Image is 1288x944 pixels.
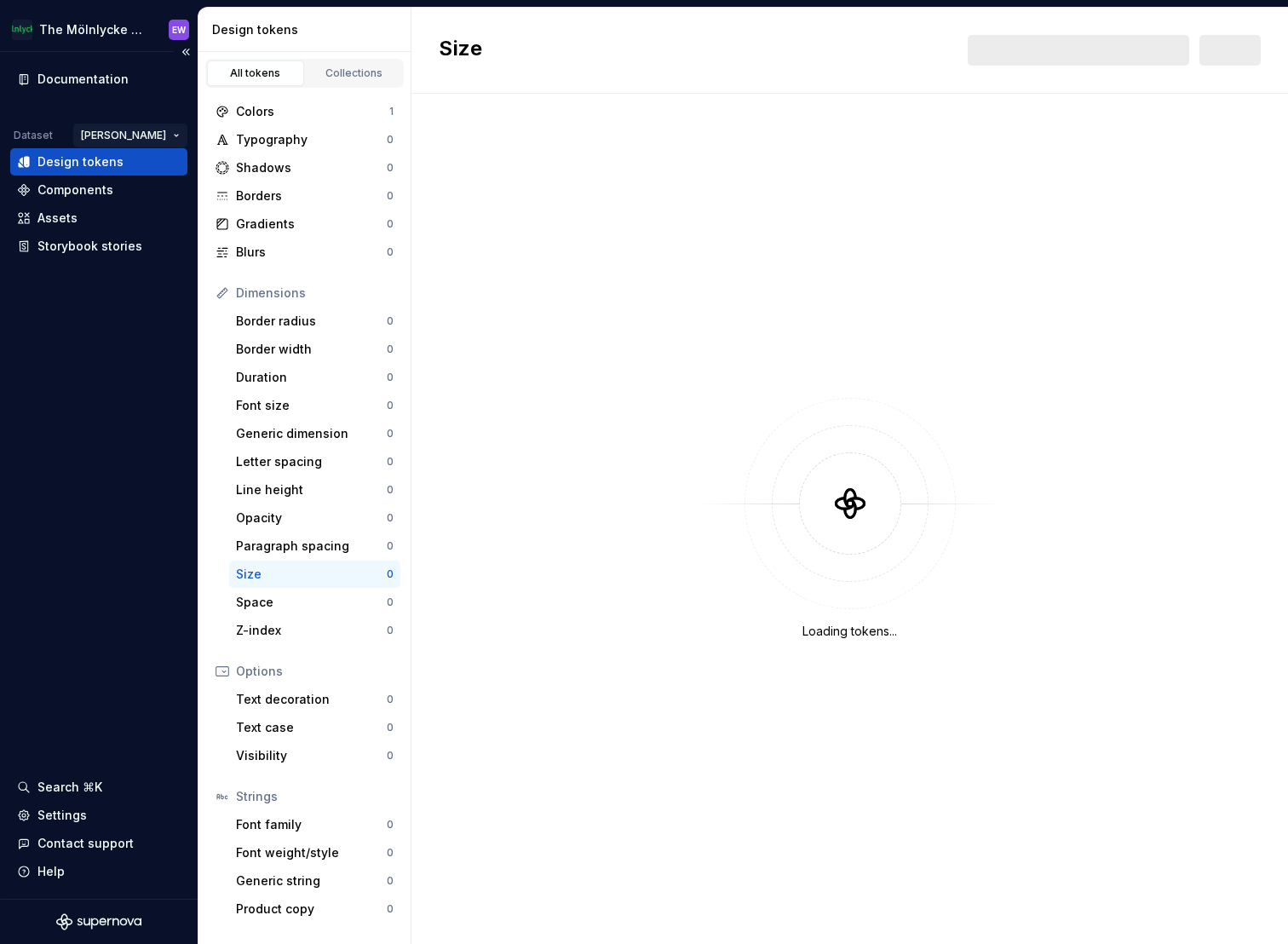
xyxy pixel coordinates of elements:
[236,369,387,386] div: Duration
[236,159,387,176] div: Shadows
[236,341,387,358] div: Border width
[387,217,394,231] div: 0
[236,425,387,442] div: Generic dimension
[10,148,187,176] a: Design tokens
[229,420,400,447] a: Generic dimension0
[37,863,65,880] div: Help
[236,691,387,708] div: Text decoration
[229,392,400,419] a: Font size0
[229,448,400,475] a: Letter spacing0
[236,187,387,204] div: Borders
[387,624,394,637] div: 0
[209,126,400,153] a: Typography0
[209,154,400,181] a: Shadows0
[56,913,141,930] svg: Supernova Logo
[236,131,387,148] div: Typography
[387,596,394,609] div: 0
[174,40,198,64] button: Collapse sidebar
[387,189,394,203] div: 0
[12,20,32,40] img: 91fb9bbd-befe-470e-ae9b-8b56c3f0f44a.png
[387,693,394,706] div: 0
[387,846,394,860] div: 0
[209,239,400,266] a: Blurs0
[229,742,400,769] a: Visibility0
[37,71,129,88] div: Documentation
[387,427,394,440] div: 0
[387,818,394,832] div: 0
[389,105,394,118] div: 1
[387,314,394,328] div: 0
[209,182,400,210] a: Borders0
[229,589,400,616] a: Space0
[387,511,394,525] div: 0
[236,719,387,736] div: Text case
[236,481,387,498] div: Line height
[229,714,400,741] a: Text case0
[229,617,400,644] a: Z-index0
[387,342,394,356] div: 0
[10,233,187,260] a: Storybook stories
[229,561,400,588] a: Size0
[39,21,148,38] div: The Mölnlycke Experience
[229,476,400,504] a: Line height0
[37,779,102,796] div: Search ⌘K
[387,483,394,497] div: 0
[10,774,187,801] button: Search ⌘K
[229,811,400,838] a: Font family0
[236,816,387,833] div: Font family
[209,98,400,125] a: Colors1
[312,66,397,80] div: Collections
[229,839,400,866] a: Font weight/style0
[10,204,187,232] a: Assets
[387,749,394,763] div: 0
[37,807,87,824] div: Settings
[37,181,113,199] div: Components
[10,802,187,829] a: Settings
[387,133,394,147] div: 0
[236,453,387,470] div: Letter spacing
[236,538,387,555] div: Paragraph spacing
[236,397,387,414] div: Font size
[236,313,387,330] div: Border radius
[236,509,387,527] div: Opacity
[3,11,194,48] button: The Mölnlycke ExperienceEW
[387,721,394,734] div: 0
[229,686,400,713] a: Text decoration0
[37,835,134,852] div: Contact support
[172,23,186,37] div: EW
[213,66,298,80] div: All tokens
[236,244,387,261] div: Blurs
[387,455,394,469] div: 0
[387,539,394,553] div: 0
[236,285,394,302] div: Dimensions
[10,66,187,93] a: Documentation
[14,129,53,142] div: Dataset
[439,35,482,66] h2: Size
[236,663,394,680] div: Options
[229,336,400,363] a: Border width0
[212,21,404,38] div: Design tokens
[209,210,400,238] a: Gradients0
[229,504,400,532] a: Opacity0
[81,129,166,142] span: [PERSON_NAME]
[37,210,78,227] div: Assets
[387,161,394,175] div: 0
[387,245,394,259] div: 0
[229,867,400,895] a: Generic string0
[236,622,387,639] div: Z-index
[229,895,400,923] a: Product copy0
[229,364,400,391] a: Duration0
[387,399,394,412] div: 0
[10,858,187,885] button: Help
[802,623,897,640] div: Loading tokens...
[387,874,394,888] div: 0
[236,747,387,764] div: Visibility
[236,901,387,918] div: Product copy
[10,830,187,857] button: Contact support
[236,103,389,120] div: Colors
[10,176,187,204] a: Components
[236,872,387,889] div: Generic string
[37,238,142,255] div: Storybook stories
[236,216,387,233] div: Gradients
